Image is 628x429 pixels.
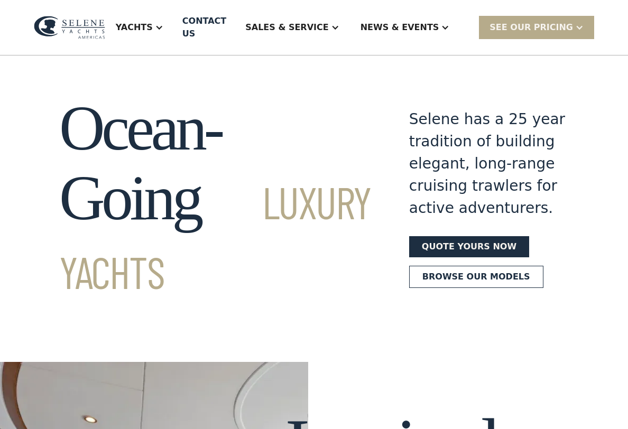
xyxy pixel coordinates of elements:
div: Yachts [105,6,174,49]
div: Selene has a 25 year tradition of building elegant, long-range cruising trawlers for active adven... [409,108,569,219]
div: Sales & Service [245,21,328,34]
div: SEE Our Pricing [490,21,573,34]
a: Quote yours now [409,236,529,257]
h1: Ocean-Going [59,94,371,303]
div: Contact US [182,15,226,40]
div: News & EVENTS [361,21,439,34]
div: Yachts [116,21,153,34]
div: Sales & Service [235,6,349,49]
div: SEE Our Pricing [479,16,594,39]
span: Luxury Yachts [59,175,371,298]
a: Browse our models [409,266,543,288]
div: News & EVENTS [350,6,460,49]
img: logo [34,16,105,39]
